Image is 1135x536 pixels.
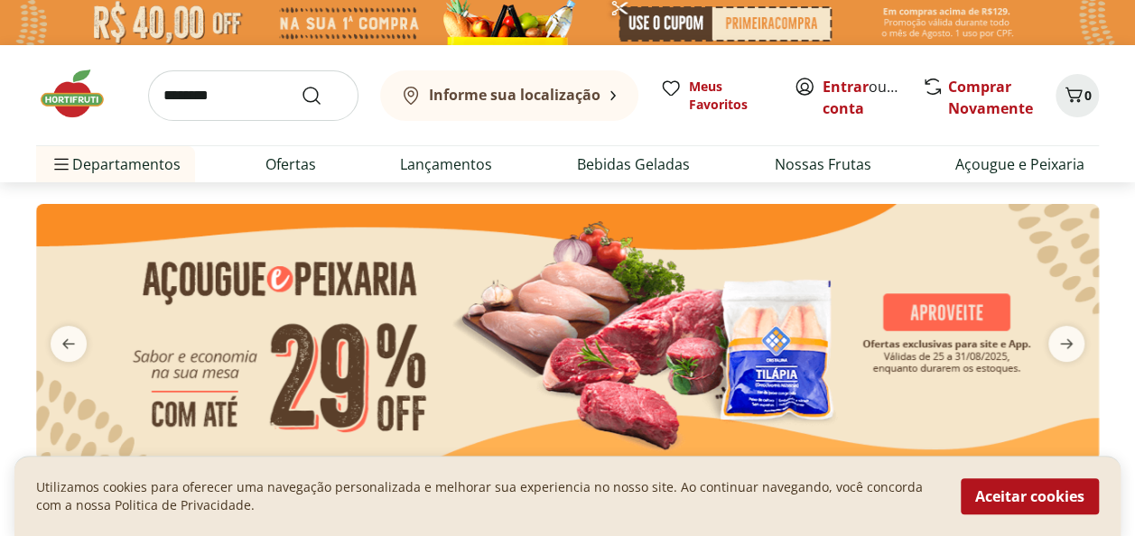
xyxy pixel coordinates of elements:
[36,478,939,514] p: Utilizamos cookies para oferecer uma navegação personalizada e melhorar sua experiencia no nosso ...
[961,478,1099,514] button: Aceitar cookies
[577,153,690,175] a: Bebidas Geladas
[265,153,316,175] a: Ofertas
[660,78,772,114] a: Meus Favoritos
[400,153,492,175] a: Lançamentos
[380,70,638,121] button: Informe sua localização
[774,153,870,175] a: Nossas Frutas
[36,326,101,362] button: previous
[955,153,1084,175] a: Açougue e Peixaria
[51,143,181,186] span: Departamentos
[148,70,358,121] input: search
[1084,87,1092,104] span: 0
[51,143,72,186] button: Menu
[301,85,344,106] button: Submit Search
[948,77,1033,118] a: Comprar Novamente
[36,67,126,121] img: Hortifruti
[823,76,903,119] span: ou
[689,78,772,114] span: Meus Favoritos
[36,204,1099,461] img: açougue
[1056,74,1099,117] button: Carrinho
[429,85,600,105] b: Informe sua localização
[823,77,922,118] a: Criar conta
[1034,326,1099,362] button: next
[823,77,869,97] a: Entrar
